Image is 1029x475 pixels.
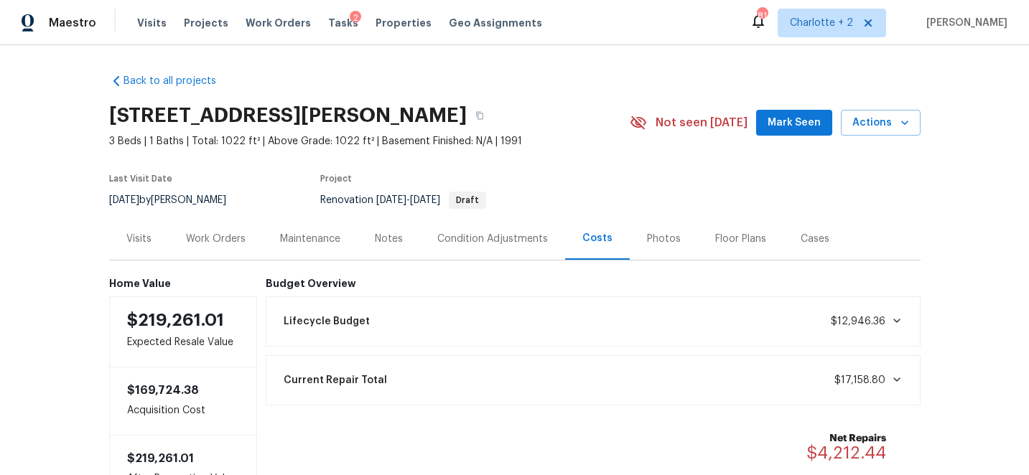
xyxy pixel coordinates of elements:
[806,431,886,446] b: Net Repairs
[921,16,1007,30] span: [PERSON_NAME]
[109,174,172,183] span: Last Visit Date
[376,16,432,30] span: Properties
[756,110,832,136] button: Mark Seen
[790,16,853,30] span: Charlotte + 2
[126,232,152,246] div: Visits
[127,385,199,396] span: $169,724.38
[806,444,886,461] span: $4,212.44
[450,196,485,204] span: Draft
[841,110,921,136] button: Actions
[757,9,767,23] div: 81
[410,195,440,205] span: [DATE]
[184,16,228,30] span: Projects
[831,316,885,326] span: $12,946.36
[467,103,493,128] button: Copy Address
[801,232,829,246] div: Cases
[109,195,139,205] span: [DATE]
[284,314,370,329] span: Lifecycle Budget
[127,453,194,464] span: $219,261.01
[656,116,748,130] span: Not seen [DATE]
[49,16,96,30] span: Maestro
[186,232,246,246] div: Work Orders
[266,278,921,289] h6: Budget Overview
[768,114,821,132] span: Mark Seen
[376,195,440,205] span: -
[449,16,542,30] span: Geo Assignments
[437,232,548,246] div: Condition Adjustments
[280,232,340,246] div: Maintenance
[109,134,630,149] span: 3 Beds | 1 Baths | Total: 1022 ft² | Above Grade: 1022 ft² | Basement Finished: N/A | 1991
[109,278,258,289] h6: Home Value
[284,373,387,387] span: Current Repair Total
[647,232,681,246] div: Photos
[109,192,243,209] div: by [PERSON_NAME]
[320,195,486,205] span: Renovation
[834,375,885,385] span: $17,158.80
[127,311,224,329] span: $219,261.01
[109,108,467,123] h2: [STREET_ADDRESS][PERSON_NAME]
[376,195,406,205] span: [DATE]
[109,296,258,367] div: Expected Resale Value
[350,11,361,25] div: 2
[320,174,352,183] span: Project
[109,367,258,435] div: Acquisition Cost
[109,74,247,88] a: Back to all projects
[246,16,311,30] span: Work Orders
[328,18,358,28] span: Tasks
[582,231,613,245] div: Costs
[852,114,909,132] span: Actions
[375,232,403,246] div: Notes
[137,16,167,30] span: Visits
[715,232,766,246] div: Floor Plans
